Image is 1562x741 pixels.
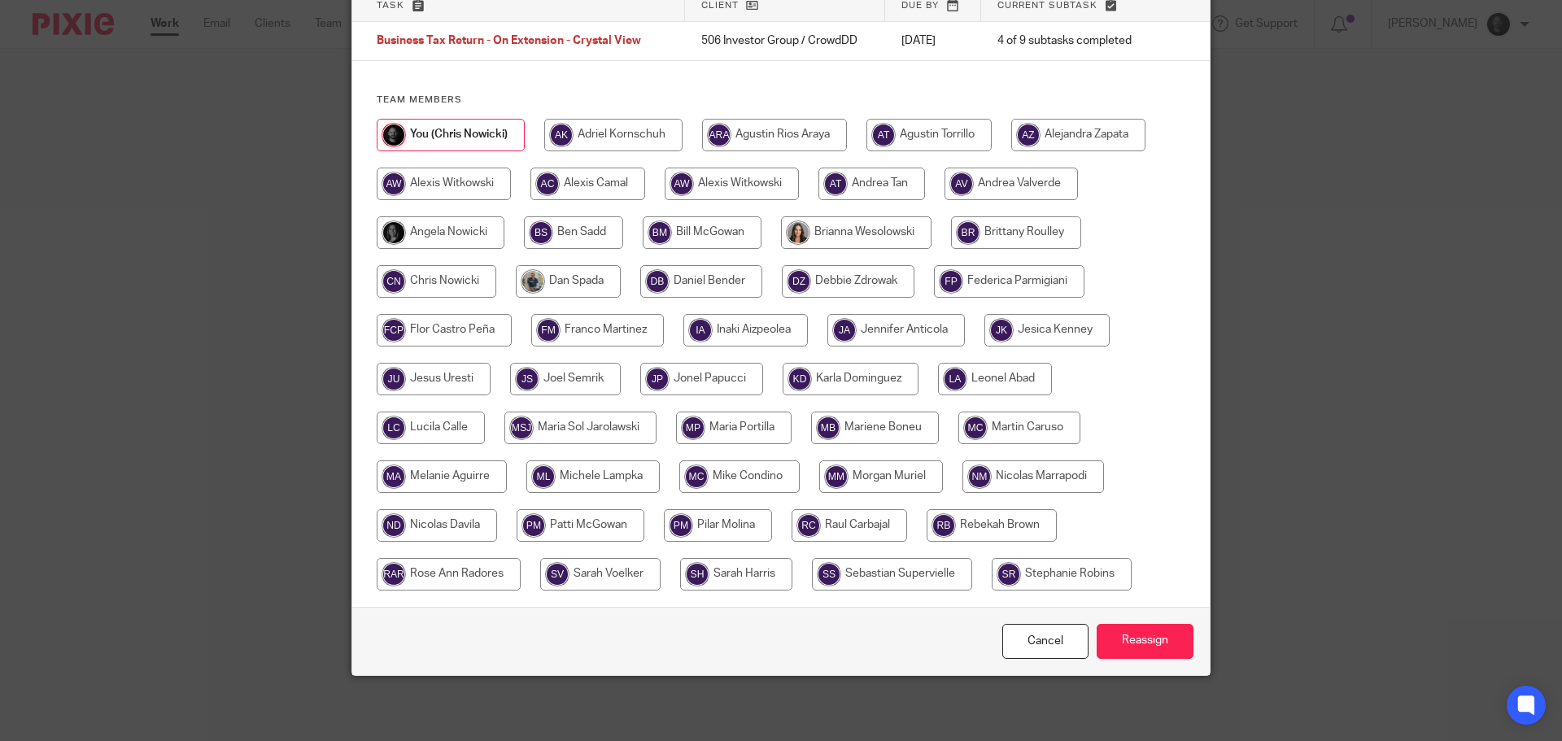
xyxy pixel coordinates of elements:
[901,33,965,49] p: [DATE]
[901,1,939,10] span: Due by
[997,1,1097,10] span: Current subtask
[981,22,1158,61] td: 4 of 9 subtasks completed
[377,36,641,47] span: Business Tax Return - On Extension - Crystal View
[701,1,739,10] span: Client
[1097,624,1193,659] input: Reassign
[377,94,1185,107] h4: Team members
[377,1,404,10] span: Task
[1002,624,1089,659] a: Close this dialog window
[701,33,869,49] p: 506 Investor Group / CrowdDD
